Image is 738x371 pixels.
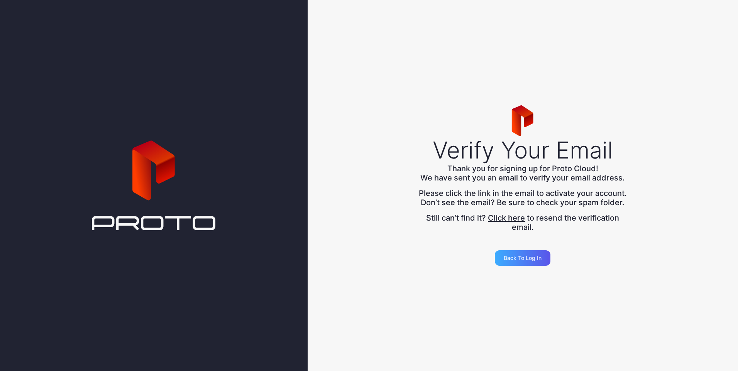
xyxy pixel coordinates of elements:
div: Back to Log in [504,255,542,261]
button: Back to Log in [495,250,550,266]
button: Click here [488,213,525,223]
div: Thank you for signing up for Proto Cloud! [418,164,627,173]
div: Don’t see the email? Be sure to check your spam folder. [418,198,627,207]
div: Verify Your Email [433,136,613,164]
div: Still can’t find it? to resend the verification email. [418,213,627,232]
div: We have sent you an email to verify your email address. [418,173,627,182]
div: Please click the link in the email to activate your account. [418,189,627,198]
